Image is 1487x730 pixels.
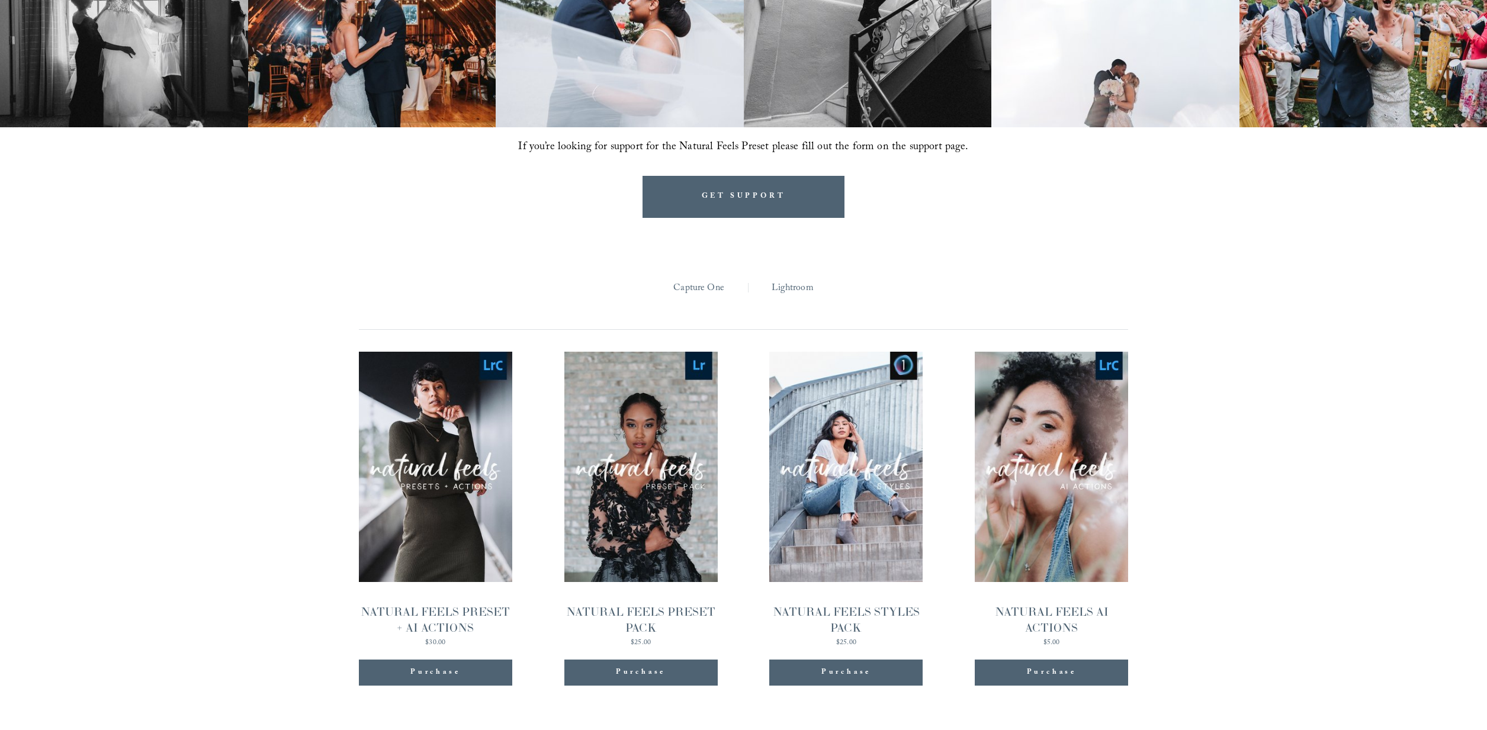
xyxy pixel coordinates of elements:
[747,279,750,298] span: |
[975,639,1128,647] div: $5.00
[673,279,724,298] a: Capture One
[643,176,845,218] a: GET SUPPORT
[1027,667,1077,678] div: Purchase
[769,639,923,647] div: $25.00
[518,139,968,157] span: If you’re looking for support for the Natural Feels Preset please fill out the form on the suppor...
[772,279,813,298] a: Lightroom
[975,604,1128,636] div: NATURAL FEELS AI ACTIONS
[359,660,512,686] div: Purchase
[359,604,512,636] div: NATURAL FEELS PRESET + AI ACTIONS
[975,352,1128,647] a: NATURAL FEELS AI ACTIONS
[564,660,718,686] div: Purchase
[359,639,512,647] div: $30.00
[410,667,460,678] div: Purchase
[616,667,666,678] div: Purchase
[769,604,923,636] div: NATURAL FEELS STYLES PACK
[564,639,718,647] div: $25.00
[975,660,1128,686] div: Purchase
[564,352,718,647] a: NATURAL FEELS PRESET PACK
[821,667,871,678] div: Purchase
[769,352,923,647] a: NATURAL FEELS STYLES PACK
[564,604,718,636] div: NATURAL FEELS PRESET PACK
[359,352,512,647] a: NATURAL FEELS PRESET + AI ACTIONS
[769,660,923,686] div: Purchase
